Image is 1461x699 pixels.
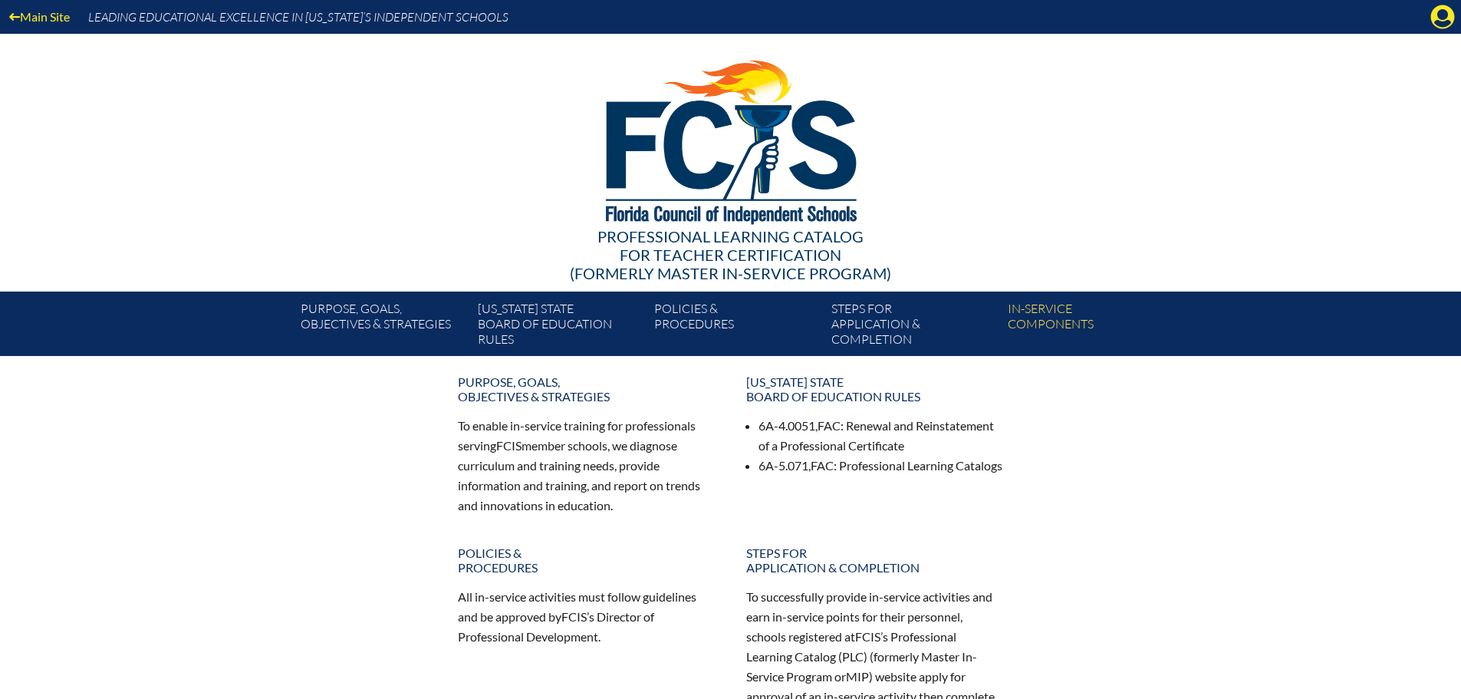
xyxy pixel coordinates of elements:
a: Main Site [3,6,76,27]
a: Purpose, goals,objectives & strategies [295,298,471,356]
li: 6A-4.0051, : Renewal and Reinstatement of a Professional Certificate [758,416,1004,456]
li: 6A-5.071, : Professional Learning Catalogs [758,456,1004,476]
span: FCIS [496,438,522,453]
img: FCISlogo221.eps [572,34,889,243]
span: MIP [846,669,869,684]
a: Steps forapplication & completion [737,539,1013,581]
p: To enable in-service training for professionals serving member schools, we diagnose curriculum an... [458,416,716,515]
a: Policies &Procedures [449,539,725,581]
p: All in-service activities must follow guidelines and be approved by ’s Director of Professional D... [458,587,716,647]
span: for Teacher Certification [620,246,841,264]
a: [US_STATE] StateBoard of Education rules [737,368,1013,410]
a: Purpose, goals,objectives & strategies [449,368,725,410]
span: FAC [811,458,834,473]
span: FCIS [561,609,587,624]
a: Steps forapplication & completion [825,298,1002,356]
a: In-servicecomponents [1002,298,1178,356]
div: Professional Learning Catalog (formerly Master In-service Program) [289,227,1173,282]
svg: Manage account [1430,5,1455,29]
span: PLC [842,649,864,664]
span: FAC [818,418,841,433]
a: [US_STATE] StateBoard of Education rules [472,298,648,356]
a: Policies &Procedures [648,298,824,356]
span: FCIS [855,629,880,644]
